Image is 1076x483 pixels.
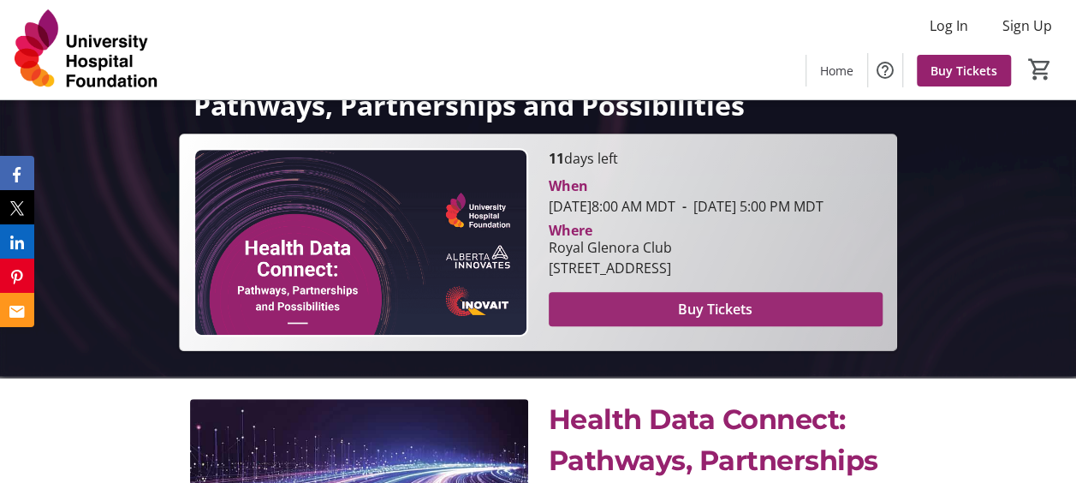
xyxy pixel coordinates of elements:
button: Cart [1025,54,1055,85]
div: [STREET_ADDRESS] [549,258,672,278]
button: Buy Tickets [549,292,883,326]
a: Home [806,55,867,86]
button: Sign Up [989,12,1066,39]
span: [DATE] 5:00 PM MDT [675,197,823,216]
span: Sign Up [1002,15,1052,36]
p: Pathways, Partnerships and Possibilities [193,90,883,120]
span: Home [820,62,853,80]
span: Buy Tickets [678,299,752,319]
span: - [675,197,693,216]
button: Log In [916,12,982,39]
p: days left [549,148,883,169]
button: Help [868,53,902,87]
div: Royal Glenora Club [549,237,672,258]
a: Buy Tickets [917,55,1011,86]
img: Campaign CTA Media Photo [193,148,527,336]
span: 11 [549,149,564,168]
span: [DATE] 8:00 AM MDT [549,197,675,216]
div: Where [549,224,592,237]
span: Log In [930,15,968,36]
img: University Hospital Foundation's Logo [10,7,163,92]
span: Buy Tickets [930,62,997,80]
div: When [549,176,588,196]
